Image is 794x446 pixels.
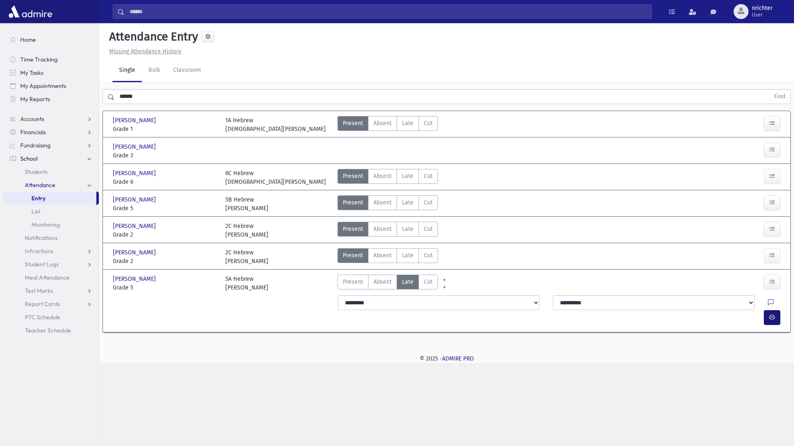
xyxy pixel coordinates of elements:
span: My Reports [20,95,50,103]
a: Accounts [3,112,99,126]
span: Cut [424,251,433,260]
img: AdmirePro [7,3,54,20]
a: Students [3,165,99,178]
a: Teacher Schedule [3,324,99,337]
span: Infractions [25,247,53,255]
a: ADMIRE PRO [442,355,474,362]
div: AttTypes [337,248,438,266]
span: Monitoring [31,221,60,228]
a: Student Logs [3,258,99,271]
a: Single [112,59,142,82]
span: Students [25,168,48,176]
span: My Appointments [20,82,66,90]
span: Grade 1 [113,125,217,133]
span: Late [402,198,414,207]
div: 1A Hebrew [DEMOGRAPHIC_DATA][PERSON_NAME] [225,116,326,133]
span: Absent [373,198,392,207]
span: List [31,208,41,215]
span: Late [402,172,414,180]
a: Classroom [167,59,208,82]
span: Report Cards [25,300,60,308]
a: Attendance [3,178,99,192]
h5: Attendance Entry [106,30,198,44]
span: Notifications [25,234,57,242]
span: Grade 5 [113,204,217,213]
a: Financials [3,126,99,139]
span: Grade 2 [113,257,217,266]
div: AttTypes [337,169,438,186]
u: Missing Attendance History [109,48,182,55]
span: nrichter [752,5,772,12]
span: [PERSON_NAME] [113,116,158,125]
div: 5B Hebrew [PERSON_NAME] [225,195,268,213]
a: My Appointments [3,79,99,93]
span: [PERSON_NAME] [113,222,158,230]
a: My Tasks [3,66,99,79]
span: User [752,12,772,18]
span: Cut [424,198,433,207]
span: [PERSON_NAME] [113,142,158,151]
span: Cut [424,278,433,286]
a: Meal Attendance [3,271,99,284]
span: My Tasks [20,69,43,76]
span: Late [402,225,414,233]
div: 2C Hebrew [PERSON_NAME] [225,222,268,239]
div: AttTypes [337,195,438,213]
span: Absent [373,251,392,260]
a: Home [3,33,99,46]
span: Present [343,278,363,286]
span: [PERSON_NAME] [113,169,158,178]
div: 5A Hebrew [PERSON_NAME] [225,275,268,292]
span: [PERSON_NAME] [113,248,158,257]
span: Late [402,251,414,260]
span: Accounts [20,115,44,123]
span: Entry [31,195,45,202]
span: Attendance [25,181,55,189]
span: Cut [424,119,433,128]
span: Absent [373,172,392,180]
span: Present [343,198,363,207]
span: Grade 3 [113,151,217,160]
span: Grade 2 [113,230,217,239]
span: Present [343,225,363,233]
span: Present [343,172,363,180]
div: 6C Hebrew [DEMOGRAPHIC_DATA][PERSON_NAME] [225,169,326,186]
span: Fundraising [20,142,50,149]
a: Fundraising [3,139,99,152]
div: AttTypes [337,222,438,239]
span: Cut [424,225,433,233]
span: Absent [373,278,392,286]
a: List [3,205,99,218]
span: Grade 6 [113,178,217,186]
span: Absent [373,225,392,233]
a: Monitoring [3,218,99,231]
span: Present [343,251,363,260]
span: Grade 5 [113,283,217,292]
input: Search [124,4,652,19]
span: Teacher Schedule [25,327,71,334]
div: AttTypes [337,275,438,292]
span: [PERSON_NAME] [113,195,158,204]
span: [PERSON_NAME] [113,275,158,283]
span: Late [402,278,414,286]
a: Missing Attendance History [106,48,182,55]
a: Report Cards [3,297,99,311]
div: AttTypes [337,116,438,133]
span: Present [343,119,363,128]
span: Meal Attendance [25,274,69,281]
a: Bulk [142,59,167,82]
span: Cut [424,172,433,180]
div: © 2025 - [112,354,781,363]
a: Time Tracking [3,53,99,66]
span: Financials [20,128,46,136]
a: My Reports [3,93,99,106]
span: Home [20,36,36,43]
span: Time Tracking [20,56,57,63]
span: School [20,155,38,162]
span: PTC Schedule [25,313,60,321]
a: Entry [3,192,96,205]
a: Test Marks [3,284,99,297]
span: Student Logs [25,261,59,268]
a: Notifications [3,231,99,244]
button: Find [769,90,790,104]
